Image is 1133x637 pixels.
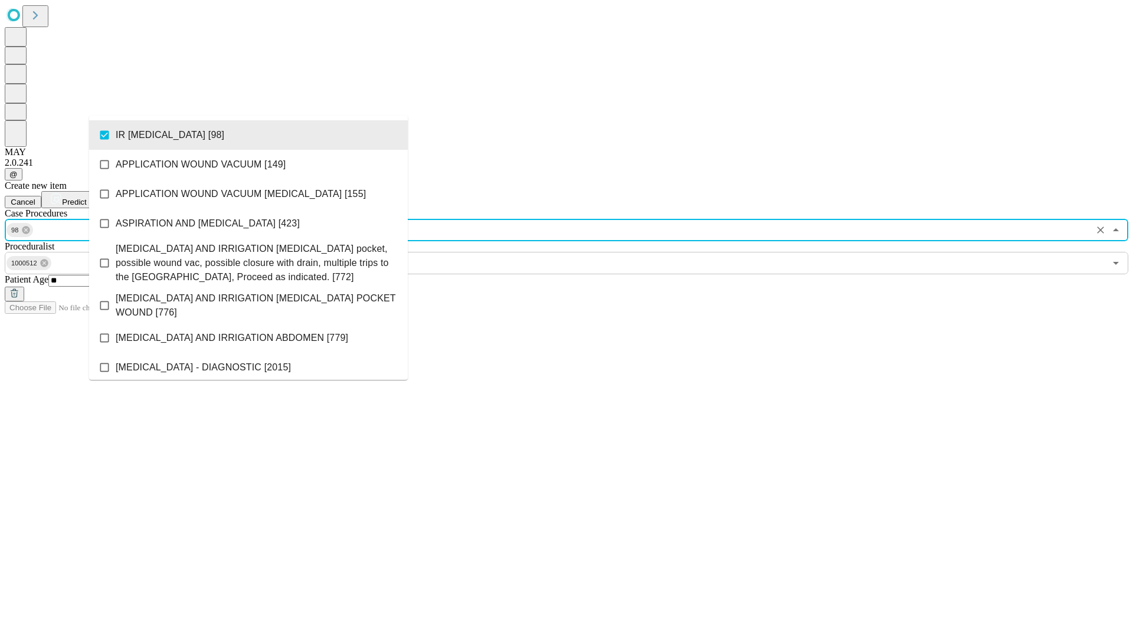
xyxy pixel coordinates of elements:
[5,208,67,218] span: Scheduled Procedure
[1092,222,1109,238] button: Clear
[116,291,398,320] span: [MEDICAL_DATA] AND IRRIGATION [MEDICAL_DATA] POCKET WOUND [776]
[6,257,42,270] span: 1000512
[116,157,286,172] span: APPLICATION WOUND VACUUM [149]
[6,224,24,237] span: 98
[5,157,1128,168] div: 2.0.241
[5,180,67,191] span: Create new item
[1108,222,1124,238] button: Close
[116,242,398,284] span: [MEDICAL_DATA] AND IRRIGATION [MEDICAL_DATA] pocket, possible wound vac, possible closure with dr...
[41,191,96,208] button: Predict
[116,331,348,345] span: [MEDICAL_DATA] AND IRRIGATION ABDOMEN [779]
[116,187,366,201] span: APPLICATION WOUND VACUUM [MEDICAL_DATA] [155]
[5,147,1128,157] div: MAY
[11,198,35,206] span: Cancel
[6,256,51,270] div: 1000512
[62,198,86,206] span: Predict
[1108,255,1124,271] button: Open
[116,128,224,142] span: IR [MEDICAL_DATA] [98]
[5,196,41,208] button: Cancel
[5,241,54,251] span: Proceduralist
[5,168,22,180] button: @
[5,274,48,284] span: Patient Age
[9,170,18,179] span: @
[116,360,291,375] span: [MEDICAL_DATA] - DIAGNOSTIC [2015]
[6,223,33,237] div: 98
[116,216,300,231] span: ASPIRATION AND [MEDICAL_DATA] [423]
